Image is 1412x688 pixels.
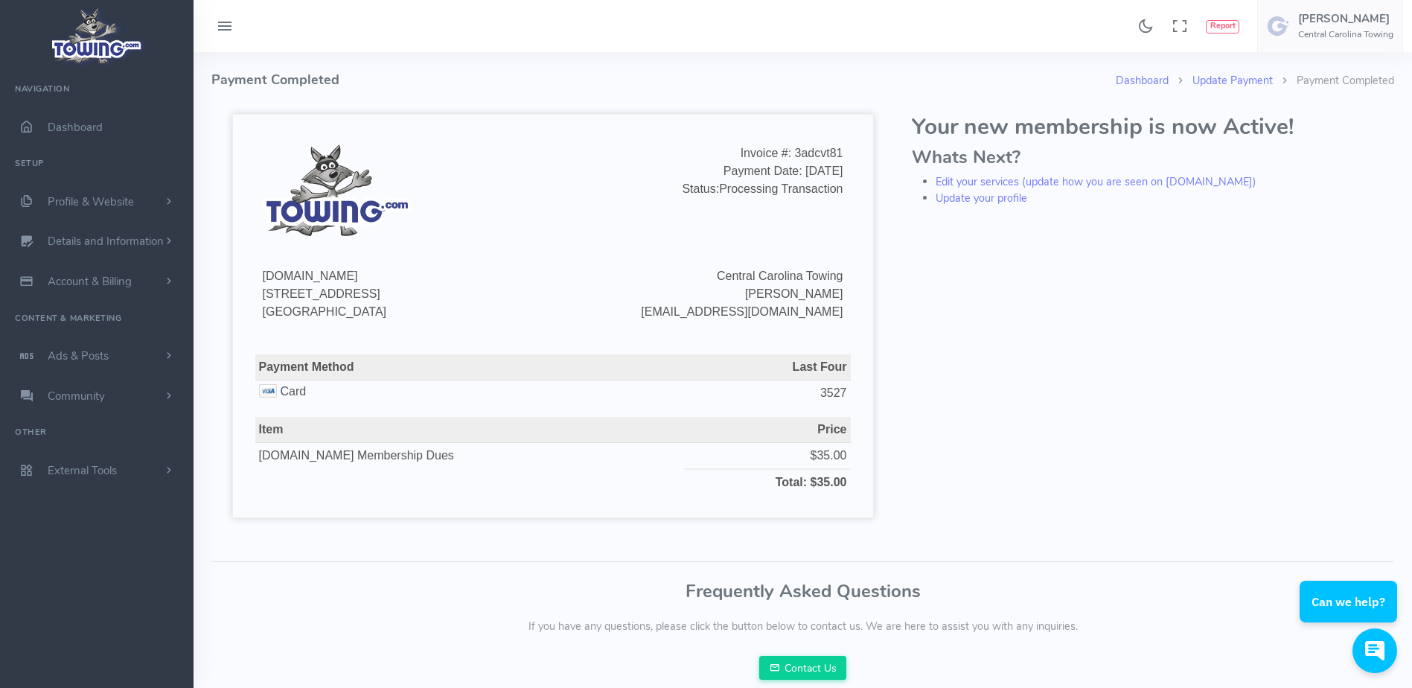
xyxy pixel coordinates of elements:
[1298,30,1393,39] h6: Central Carolina Towing
[1267,14,1291,38] img: user-image
[1116,73,1169,88] a: Dashboard
[48,120,103,135] span: Dashboard
[936,191,1027,206] a: Update your profile
[473,361,639,387] td: Total: $35.00
[44,246,473,273] td: Payment Method
[1288,540,1412,688] iframe: Conversations
[912,147,1394,167] h3: Whats Next?
[912,115,1394,140] h2: Your new membership is now Active!
[211,52,1116,108] h4: Payment Completed
[473,246,639,273] td: Last Four
[1192,73,1273,88] a: Update Payment
[48,389,105,404] span: Community
[1206,20,1239,34] button: Report
[1298,13,1393,25] h5: [PERSON_NAME]
[51,36,200,128] img: Towing.com logo
[759,656,847,680] a: Contact Us
[473,335,639,362] td: $35.00
[48,348,109,363] span: Ads & Posts
[211,619,1394,635] p: If you have any questions, please click the button below to contact us. We are here to assist you...
[48,274,132,289] span: Account & Billing
[473,309,639,335] td: Price
[508,74,631,87] span: Processing Transaction
[274,156,635,243] td: Central Carolina Towing [PERSON_NAME] [EMAIL_ADDRESS][DOMAIN_NAME]
[330,33,636,148] td: Invoice #: 3adcvt81 Payment Date: [DATE] Status:
[936,174,1256,189] a: Edit your services (update how you are seen on [DOMAIN_NAME])
[47,4,147,68] img: logo
[1273,73,1394,89] li: Payment Completed
[211,582,1394,601] h3: Frequently Asked Questions
[48,463,117,478] span: External Tools
[48,275,469,293] div: Card
[44,309,473,335] td: Item
[44,335,473,362] td: [DOMAIN_NAME] Membership Dues
[48,156,275,243] td: [DOMAIN_NAME] [STREET_ADDRESS] [GEOGRAPHIC_DATA]
[48,194,134,209] span: Profile & Website
[473,273,639,310] td: 3527
[48,235,164,249] span: Details and Information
